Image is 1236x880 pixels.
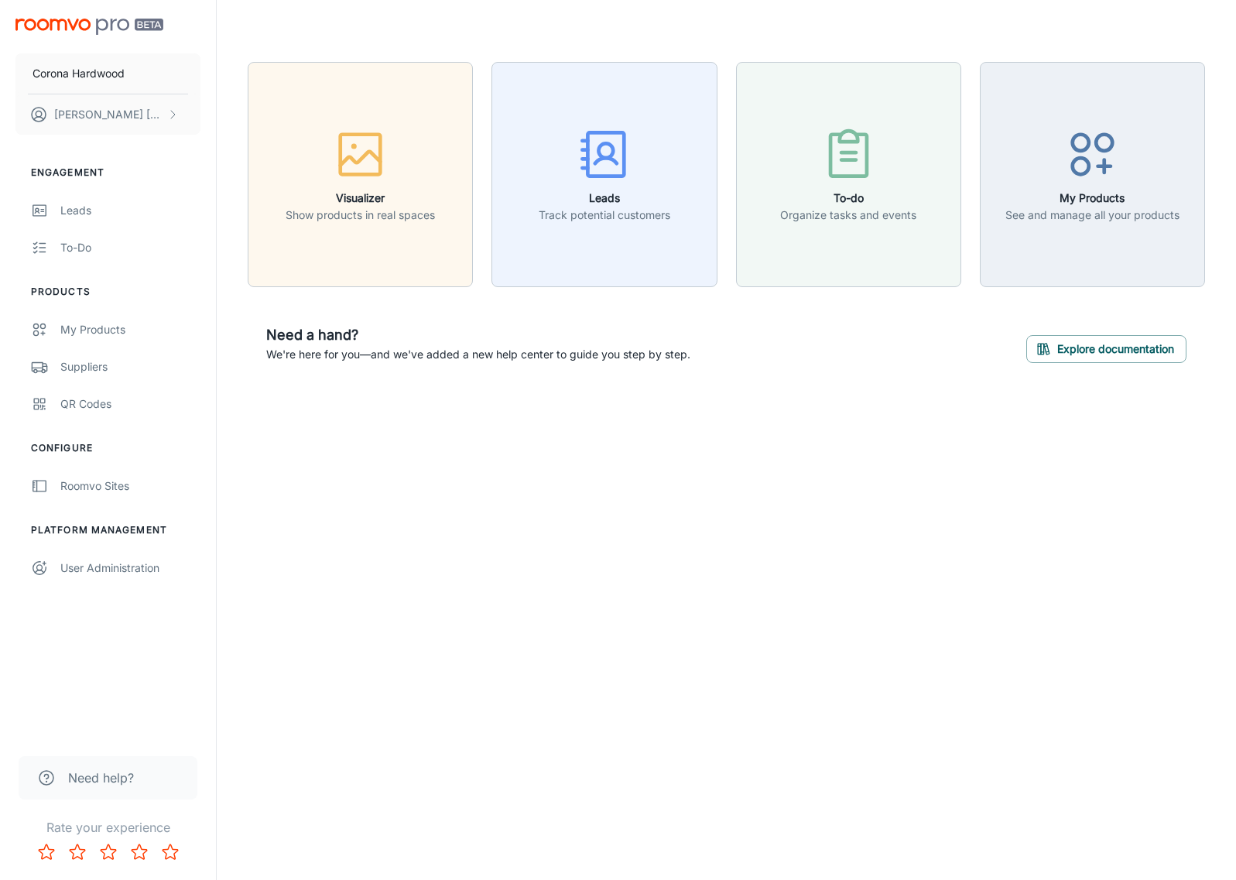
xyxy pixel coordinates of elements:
[266,346,690,363] p: We're here for you—and we've added a new help center to guide you step by step.
[980,62,1205,287] button: My ProductsSee and manage all your products
[491,62,717,287] button: LeadsTrack potential customers
[33,65,125,82] p: Corona Hardwood
[539,207,670,224] p: Track potential customers
[60,395,200,413] div: QR Codes
[286,190,435,207] h6: Visualizer
[780,190,916,207] h6: To-do
[15,19,163,35] img: Roomvo PRO Beta
[1026,335,1186,363] button: Explore documentation
[286,207,435,224] p: Show products in real spaces
[266,324,690,346] h6: Need a hand?
[1005,190,1180,207] h6: My Products
[60,239,200,256] div: To-do
[1005,207,1180,224] p: See and manage all your products
[736,62,961,287] button: To-doOrganize tasks and events
[780,207,916,224] p: Organize tasks and events
[54,106,163,123] p: [PERSON_NAME] [PERSON_NAME]
[60,358,200,375] div: Suppliers
[491,166,717,181] a: LeadsTrack potential customers
[15,53,200,94] button: Corona Hardwood
[60,202,200,219] div: Leads
[980,166,1205,181] a: My ProductsSee and manage all your products
[539,190,670,207] h6: Leads
[15,94,200,135] button: [PERSON_NAME] [PERSON_NAME]
[60,321,200,338] div: My Products
[1026,341,1186,356] a: Explore documentation
[248,62,473,287] button: VisualizerShow products in real spaces
[736,166,961,181] a: To-doOrganize tasks and events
